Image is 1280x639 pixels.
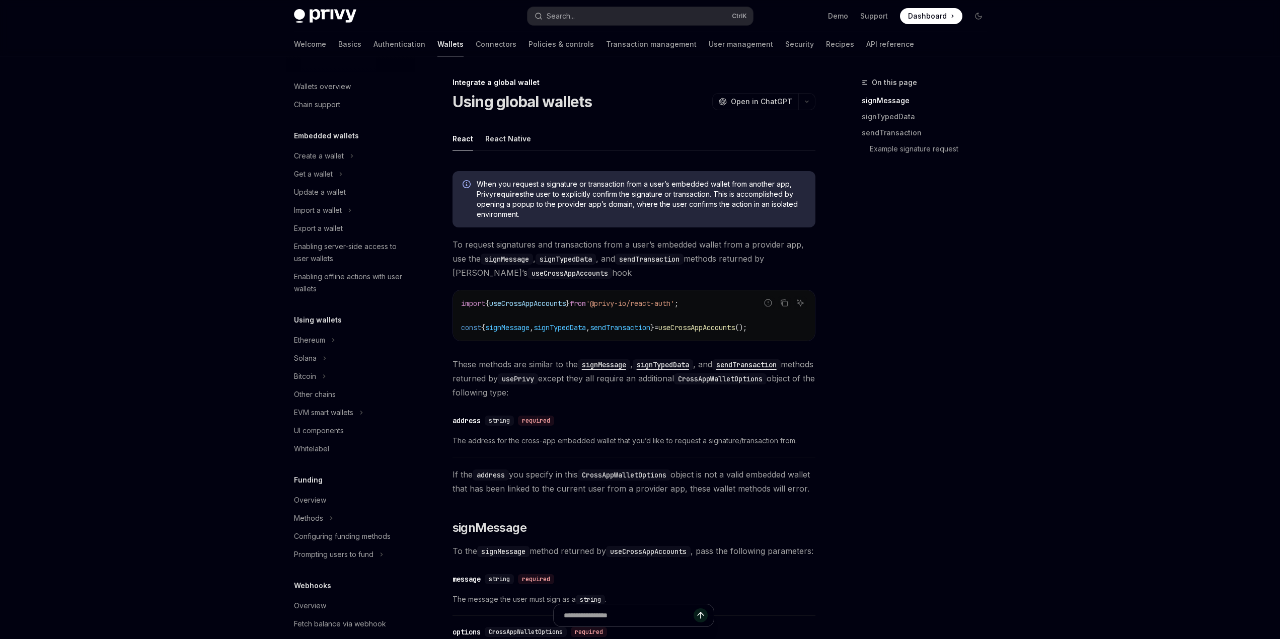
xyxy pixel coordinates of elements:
a: Configuring funding methods [286,527,415,545]
code: usePrivy [498,373,538,384]
span: If the you specify in this object is not a valid embedded wallet that has been linked to the curr... [453,467,815,496]
div: Overview [294,494,326,506]
a: sendTransaction [862,125,995,141]
div: Whitelabel [294,443,329,455]
div: Prompting users to fund [294,548,373,561]
a: UI components [286,422,415,440]
span: useCrossAppAccounts [658,323,735,332]
button: Open in ChatGPT [712,93,798,110]
span: import [461,299,485,308]
div: Search... [547,10,575,22]
div: Integrate a global wallet [453,77,815,88]
a: Wallets overview [286,77,415,96]
a: Wallets [437,32,464,56]
span: ; [674,299,679,308]
button: Toggle Solana section [286,349,415,367]
a: signTypedData [862,109,995,125]
span: When you request a signature or transaction from a user’s embedded wallet from another app, Privy... [477,179,805,219]
span: { [485,299,489,308]
span: } [650,323,654,332]
div: Configuring funding methods [294,530,391,542]
span: useCrossAppAccounts [489,299,566,308]
span: = [654,323,658,332]
a: Chain support [286,96,415,114]
div: Import a wallet [294,204,342,216]
svg: Info [463,180,473,190]
a: Security [785,32,814,56]
a: Authentication [373,32,425,56]
a: Transaction management [606,32,697,56]
code: useCrossAppAccounts [606,546,691,557]
div: address [453,416,481,426]
button: Toggle Import a wallet section [286,201,415,219]
span: signMessage [453,520,526,536]
button: Toggle Prompting users to fund section [286,545,415,564]
a: Connectors [476,32,516,56]
span: '@privy-io/react-auth' [586,299,674,308]
div: Chain support [294,99,340,111]
a: signMessage [862,93,995,109]
a: Support [860,11,888,21]
button: Toggle Bitcoin section [286,367,415,385]
code: sendTransaction [712,359,781,370]
a: Example signature request [862,141,995,157]
code: signTypedData [633,359,693,370]
span: Open in ChatGPT [731,97,792,107]
div: Enabling offline actions with user wallets [294,271,409,295]
div: Ethereum [294,334,325,346]
img: dark logo [294,9,356,23]
a: Overview [286,597,415,615]
span: , [586,323,590,332]
button: Toggle Create a wallet section [286,147,415,165]
span: To the method returned by , pass the following parameters: [453,544,815,558]
span: The address for the cross-app embedded wallet that you’d like to request a signature/transaction ... [453,435,815,447]
strong: requires [493,190,523,198]
code: address [473,469,509,481]
button: React [453,127,473,150]
input: Ask a question... [564,604,694,626]
code: signTypedData [536,254,596,265]
div: Enabling server-side access to user wallets [294,241,409,265]
div: Wallets overview [294,81,351,93]
h5: Webhooks [294,580,331,592]
a: signMessage [578,359,630,369]
div: required [518,574,554,584]
span: } [566,299,570,308]
code: useCrossAppAccounts [528,268,612,279]
div: Overview [294,600,326,612]
span: sendTransaction [590,323,650,332]
div: message [453,574,481,584]
span: These methods are similar to the , , and methods returned by except they all require an additiona... [453,357,815,400]
span: const [461,323,481,332]
div: Other chains [294,388,336,401]
code: CrossAppWalletOptions [674,373,767,384]
a: Recipes [826,32,854,56]
span: On this page [872,76,917,89]
a: User management [709,32,773,56]
div: Solana [294,352,317,364]
a: Dashboard [900,8,962,24]
button: Ask AI [794,296,807,309]
span: string [489,417,510,425]
a: Welcome [294,32,326,56]
span: Ctrl K [732,12,747,20]
h1: Using global wallets [453,93,592,111]
div: required [518,416,554,426]
span: (); [735,323,747,332]
div: Create a wallet [294,150,344,162]
span: signTypedData [534,323,586,332]
button: Toggle EVM smart wallets section [286,404,415,422]
a: Overview [286,491,415,509]
code: string [576,595,605,605]
span: Dashboard [908,11,947,21]
a: sendTransaction [712,359,781,369]
span: { [481,323,485,332]
a: Fetch balance via webhook [286,615,415,633]
code: sendTransaction [615,254,684,265]
button: React Native [485,127,531,150]
span: , [530,323,534,332]
div: EVM smart wallets [294,407,353,419]
button: Toggle Methods section [286,509,415,527]
button: Send message [694,608,708,622]
a: Enabling server-side access to user wallets [286,237,415,268]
